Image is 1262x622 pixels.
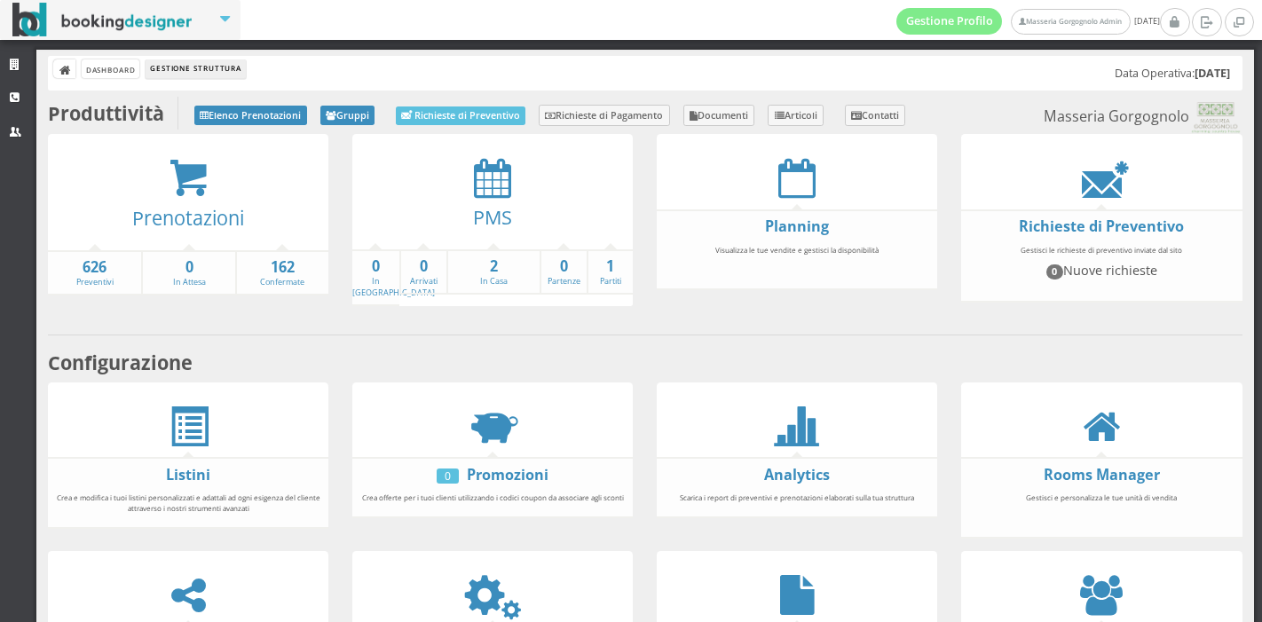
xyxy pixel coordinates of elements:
[1011,9,1130,35] a: Masseria Gorgognolo Admin
[539,105,670,126] a: Richieste di Pagamento
[764,465,830,484] a: Analytics
[541,256,587,287] a: 0Partenze
[401,256,446,287] a: 0Arrivati
[48,100,164,126] b: Produttività
[961,484,1242,531] div: Gestisci e personalizza le tue unità di vendita
[146,59,245,79] li: Gestione Struttura
[541,256,587,277] strong: 0
[1195,66,1230,81] b: [DATE]
[1044,465,1160,484] a: Rooms Manager
[48,257,141,278] strong: 626
[48,257,141,288] a: 626Preventivi
[352,256,435,298] a: 0In [GEOGRAPHIC_DATA]
[448,256,540,287] a: 2In Casa
[1046,264,1064,279] span: 0
[12,3,193,37] img: BookingDesigner.com
[48,350,193,375] b: Configurazione
[845,105,906,126] a: Contatti
[82,59,139,78] a: Dashboard
[396,106,525,125] a: Richieste di Preventivo
[237,257,328,288] a: 162Confermate
[683,105,755,126] a: Documenti
[401,256,446,277] strong: 0
[1189,102,1242,134] img: 0603869b585f11eeb13b0a069e529790.png
[352,256,399,277] strong: 0
[896,8,1003,35] a: Gestione Profilo
[657,484,937,511] div: Scarica i report di preventivi e prenotazioni elaborati sulla tua struttura
[437,468,459,484] div: 0
[1115,67,1230,80] h5: Data Operativa:
[896,8,1160,35] span: [DATE]
[657,237,937,284] div: Visualizza le tue vendite e gestisci la disponibilità
[352,484,633,511] div: Crea offerte per i tuoi clienti utilizzando i codici coupon da associare agli sconti
[467,465,548,484] a: Promozioni
[48,484,328,521] div: Crea e modifica i tuoi listini personalizzati e adattali ad ogni esigenza del cliente attraverso ...
[473,204,512,230] a: PMS
[194,106,307,125] a: Elenco Prenotazioni
[143,257,234,278] strong: 0
[588,256,634,287] a: 1Partiti
[588,256,634,277] strong: 1
[237,257,328,278] strong: 162
[961,237,1242,295] div: Gestisci le richieste di preventivo inviate dal sito
[166,465,210,484] a: Listini
[320,106,375,125] a: Gruppi
[132,205,244,231] a: Prenotazioni
[1019,217,1184,236] a: Richieste di Preventivo
[1044,102,1242,134] small: Masseria Gorgognolo
[448,256,540,277] strong: 2
[969,263,1234,279] h4: Nuove richieste
[765,217,829,236] a: Planning
[143,257,234,288] a: 0In Attesa
[768,105,824,126] a: Articoli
